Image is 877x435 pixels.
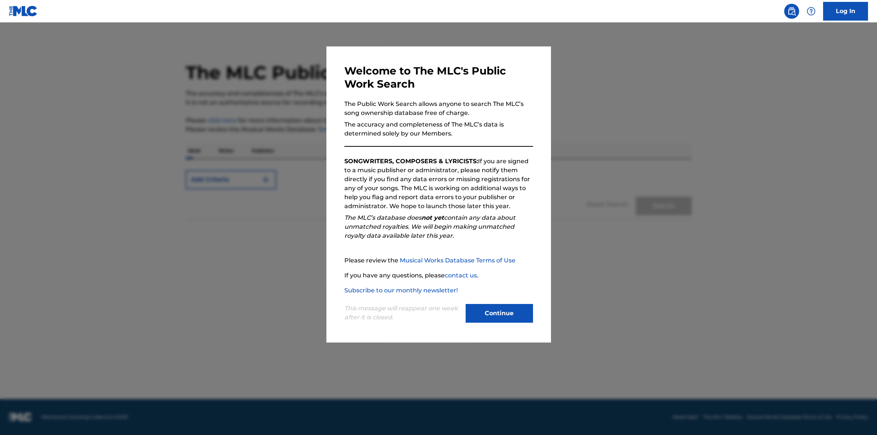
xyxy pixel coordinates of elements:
[344,287,458,294] a: Subscribe to our monthly newsletter!
[807,7,816,16] img: help
[787,7,796,16] img: search
[823,2,868,21] a: Log In
[804,4,819,19] div: Help
[344,100,533,118] p: The Public Work Search allows anyone to search The MLC’s song ownership database free of charge.
[344,64,533,91] h3: Welcome to The MLC's Public Work Search
[344,120,533,138] p: The accuracy and completeness of The MLC’s data is determined solely by our Members.
[344,157,533,211] p: If you are signed to a music publisher or administrator, please notify them directly if you find ...
[400,257,515,264] a: Musical Works Database Terms of Use
[344,256,533,265] p: Please review the
[9,6,38,16] img: MLC Logo
[466,304,533,323] button: Continue
[344,271,533,280] p: If you have any questions, please .
[344,158,478,165] strong: SONGWRITERS, COMPOSERS & LYRICISTS:
[784,4,799,19] a: Public Search
[445,272,477,279] a: contact us
[344,304,461,322] p: This message will reappear one week after it is closed.
[840,399,877,435] iframe: Chat Widget
[421,214,444,221] strong: not yet
[344,214,515,239] em: The MLC’s database does contain any data about unmatched royalties. We will begin making unmatche...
